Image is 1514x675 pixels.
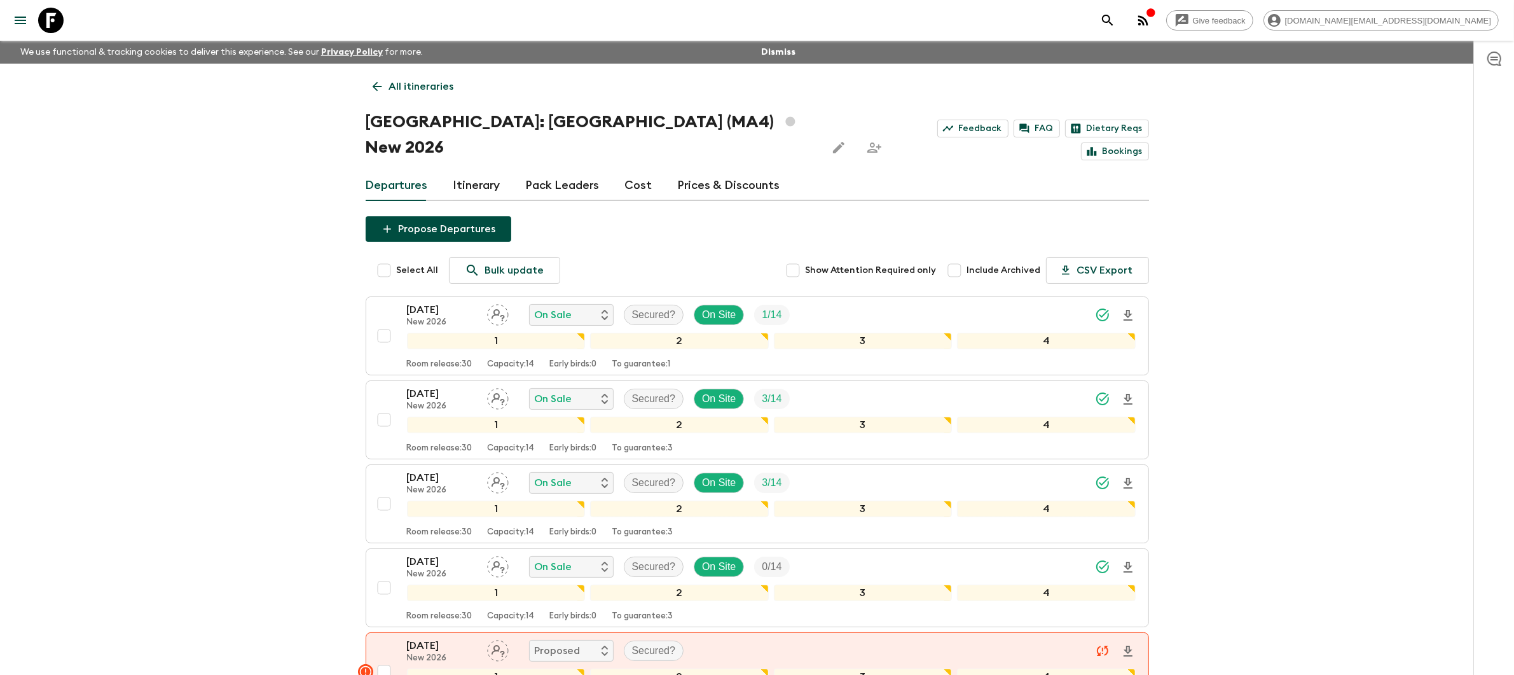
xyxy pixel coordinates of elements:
[550,359,597,370] p: Early birds: 0
[407,470,477,485] p: [DATE]
[1278,16,1498,25] span: [DOMAIN_NAME][EMAIL_ADDRESS][DOMAIN_NAME]
[1095,391,1110,407] svg: Synced Successfully
[754,389,789,409] div: Trip Fill
[625,170,652,201] a: Cost
[612,443,673,454] p: To guarantee: 3
[1120,392,1136,407] svg: Download Onboarding
[758,43,799,61] button: Dismiss
[366,380,1149,459] button: [DATE]New 2026Assign pack leaderOn SaleSecured?On SiteTrip Fill1234Room release:30Capacity:14Earl...
[1046,257,1149,284] button: CSV Export
[366,170,428,201] a: Departures
[366,109,816,160] h1: [GEOGRAPHIC_DATA]: [GEOGRAPHIC_DATA] (MA4) New 2026
[590,585,769,601] div: 2
[774,333,953,349] div: 3
[407,302,477,317] p: [DATE]
[1120,644,1136,659] svg: Download Onboarding
[762,475,781,491] p: 3 / 14
[407,501,586,517] div: 1
[826,135,851,160] button: Edit this itinerary
[1014,120,1060,137] a: FAQ
[407,554,477,569] p: [DATE]
[806,264,937,277] span: Show Attention Required only
[407,569,477,580] p: New 2026
[397,264,439,277] span: Select All
[754,305,789,325] div: Trip Fill
[526,170,600,201] a: Pack Leaders
[774,417,953,433] div: 3
[485,263,544,278] p: Bulk update
[407,443,472,454] p: Room release: 30
[550,527,597,538] p: Early birds: 0
[612,611,673,622] p: To guarantee: 3
[488,359,535,370] p: Capacity: 14
[321,48,383,57] a: Privacy Policy
[624,557,684,577] div: Secured?
[15,41,428,64] p: We use functional & tracking cookies to deliver this experience. See our for more.
[1120,560,1136,575] svg: Download Onboarding
[407,653,477,664] p: New 2026
[1095,475,1110,491] svg: Synced Successfully
[678,170,780,201] a: Prices & Discounts
[366,74,461,99] a: All itineraries
[488,611,535,622] p: Capacity: 14
[632,307,676,323] p: Secured?
[487,644,509,654] span: Assign pack leader
[1081,143,1149,160] a: Bookings
[957,333,1136,349] div: 4
[550,443,597,454] p: Early birds: 0
[1120,476,1136,491] svg: Download Onboarding
[702,475,736,491] p: On Site
[487,560,509,570] span: Assign pack leader
[762,307,781,323] p: 1 / 14
[632,643,676,658] p: Secured?
[1095,559,1110,574] svg: Synced Successfully
[754,557,789,577] div: Trip Fill
[702,391,736,407] p: On Site
[774,501,953,517] div: 3
[754,473,789,493] div: Trip Fill
[366,216,511,242] button: Propose Departures
[407,359,472,370] p: Room release: 30
[1065,120,1149,137] a: Dietary Reqs
[957,585,1136,601] div: 4
[632,391,676,407] p: Secured?
[937,120,1008,137] a: Feedback
[535,391,572,407] p: On Sale
[487,476,509,486] span: Assign pack leader
[624,473,684,493] div: Secured?
[407,527,472,538] p: Room release: 30
[366,296,1149,375] button: [DATE]New 2026Assign pack leaderOn SaleSecured?On SiteTrip Fill1234Room release:30Capacity:14Earl...
[535,559,572,574] p: On Sale
[366,464,1149,543] button: [DATE]New 2026Assign pack leaderOn SaleSecured?On SiteTrip Fill1234Room release:30Capacity:14Earl...
[389,79,454,94] p: All itineraries
[1263,10,1499,31] div: [DOMAIN_NAME][EMAIL_ADDRESS][DOMAIN_NAME]
[862,135,887,160] span: Share this itinerary
[8,8,33,33] button: menu
[407,333,586,349] div: 1
[967,264,1041,277] span: Include Archived
[407,317,477,328] p: New 2026
[487,308,509,318] span: Assign pack leader
[632,475,676,491] p: Secured?
[590,417,769,433] div: 2
[366,548,1149,627] button: [DATE]New 2026Assign pack leaderOn SaleSecured?On SiteTrip Fill1234Room release:30Capacity:14Earl...
[762,391,781,407] p: 3 / 14
[632,559,676,574] p: Secured?
[407,638,477,653] p: [DATE]
[535,475,572,491] p: On Sale
[1166,10,1253,31] a: Give feedback
[957,417,1136,433] div: 4
[488,443,535,454] p: Capacity: 14
[612,359,671,370] p: To guarantee: 1
[1095,8,1120,33] button: search adventures
[624,641,684,661] div: Secured?
[957,501,1136,517] div: 4
[407,485,477,496] p: New 2026
[624,305,684,325] div: Secured?
[762,559,781,574] p: 0 / 14
[407,386,477,401] p: [DATE]
[694,473,744,493] div: On Site
[1186,16,1253,25] span: Give feedback
[590,333,769,349] div: 2
[407,585,586,601] div: 1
